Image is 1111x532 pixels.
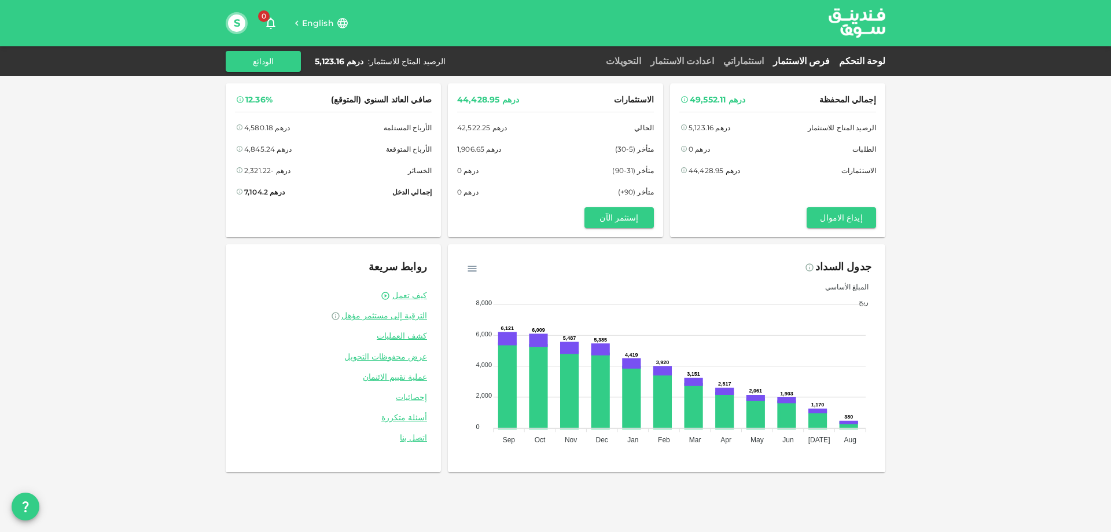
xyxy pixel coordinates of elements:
span: الأرباح المستلمة [384,122,432,134]
a: كيف تعمل [392,290,427,301]
div: درهم 5,123.16 [689,122,730,134]
div: درهم 4,845.24 [244,143,292,155]
div: درهم 44,428.95 [457,93,519,107]
tspan: 0 [476,423,480,430]
div: درهم 42,522.25 [457,122,507,134]
a: أسئلة متكررة [240,412,427,423]
img: logo [814,1,900,45]
a: كشف العمليات [240,331,427,342]
tspan: 2,000 [476,392,492,399]
a: عرض محفوظات التحويل [240,351,427,362]
div: درهم 0 [457,164,479,177]
span: إجمالي المحفظة [819,93,876,107]
a: لوحة التحكم [834,56,885,67]
span: متأخر (31-90) [612,164,654,177]
span: صافي العائد السنوي (المتوقع) [331,93,432,107]
span: الرصيد المتاح للاستثمار [808,122,876,134]
tspan: [DATE] [808,436,830,444]
span: الأرباح المتوقعة [386,143,432,155]
div: درهم 0 [457,186,479,198]
tspan: Jan [627,436,638,444]
tspan: 4,000 [476,361,492,368]
span: الاستثمارات [841,164,876,177]
tspan: Sep [503,436,516,444]
div: درهم 49,552.11 [690,93,745,107]
tspan: Mar [689,436,701,444]
div: 12.36% [245,93,273,107]
span: الطلبات [852,143,876,155]
div: درهم 4,580.18 [244,122,290,134]
span: English [302,18,334,28]
a: logo [829,1,885,45]
span: روابط سريعة [369,261,427,273]
button: 0 [259,12,282,35]
tspan: Dec [596,436,608,444]
span: الاستثمارات [614,93,654,107]
div: درهم 0 [689,143,710,155]
a: التحويلات [601,56,646,67]
span: المبلغ الأساسي [816,282,869,291]
tspan: Apr [720,436,731,444]
tspan: Feb [658,436,670,444]
div: الرصيد المتاح للاستثمار : [368,56,446,67]
div: جدول السداد [815,258,871,277]
span: الخسائر [408,164,432,177]
span: ربح [850,298,869,306]
tspan: 6,000 [476,331,492,337]
div: درهم 1,906.65 [457,143,501,155]
div: درهم -2,321.22 [244,164,290,177]
span: الترقية إلى مستثمر مؤهل [341,310,427,321]
span: متأخر (5-30) [615,143,654,155]
tspan: May [751,436,764,444]
div: درهم 5,123.16 [315,56,363,67]
a: اتصل بنا [240,432,427,443]
a: الترقية إلى مستثمر مؤهل [240,310,427,321]
button: S [228,14,245,32]
span: إجمالي الدخل [392,186,432,198]
span: متأخر (90+) [618,186,654,198]
button: الودائع [226,51,301,72]
div: درهم 44,428.95 [689,164,740,177]
span: الحالي [634,122,654,134]
a: إحصائيات [240,392,427,403]
tspan: Nov [565,436,577,444]
a: اعدادت الاستثمار [646,56,719,67]
button: question [12,493,39,520]
tspan: Jun [782,436,793,444]
button: إستثمر الآن [584,207,654,228]
div: درهم 7,104.2 [244,186,285,198]
button: إيداع الاموال [807,207,876,228]
tspan: Oct [535,436,546,444]
a: عملية تقييم الائتمان [240,372,427,383]
tspan: Aug [844,436,856,444]
a: استثماراتي [719,56,768,67]
a: فرص الاستثمار [768,56,834,67]
span: 0 [258,10,270,22]
tspan: 8,000 [476,299,492,306]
